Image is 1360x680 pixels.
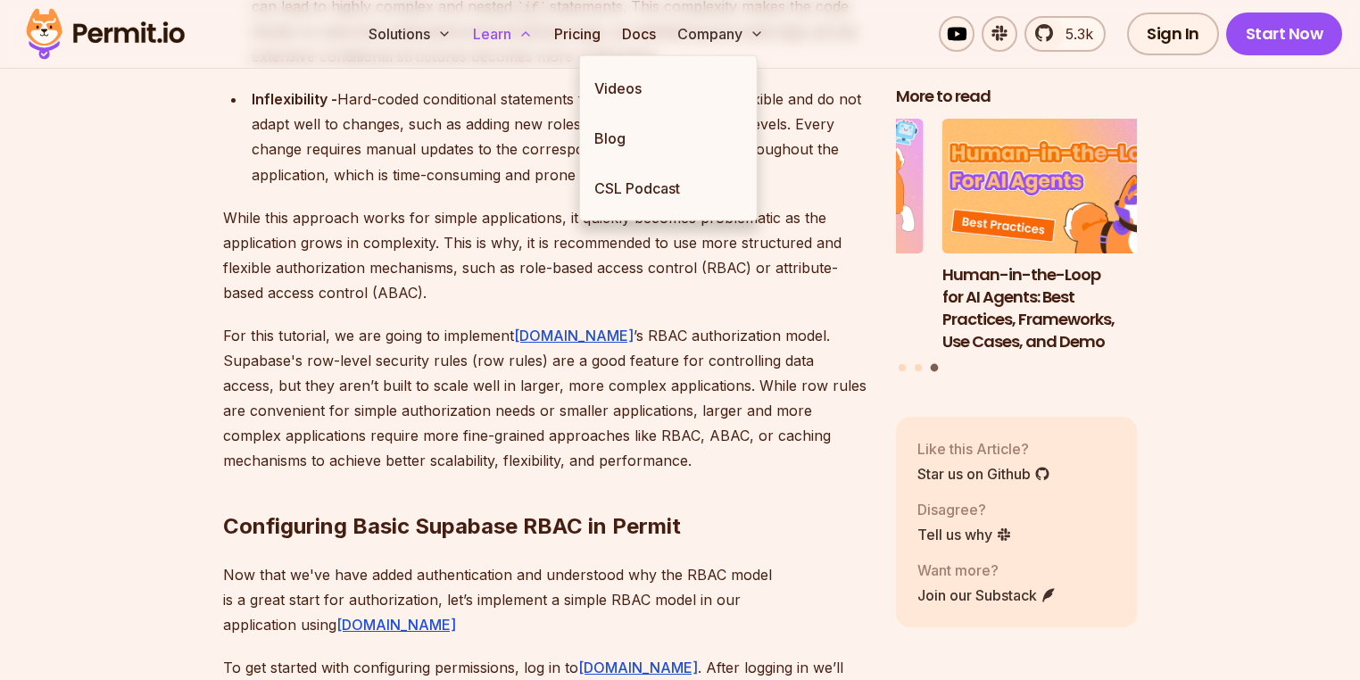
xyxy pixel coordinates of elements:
[917,438,1050,460] p: Like this Article?
[252,90,337,108] strong: Inflexibility -
[223,323,867,473] p: For this tutorial, we are going to implement ’s RBAC authorization model. Supabase's row-level se...
[683,264,924,309] h3: Why JWTs Can’t Handle AI Agent Access
[917,463,1050,485] a: Star us on Github
[615,16,663,52] a: Docs
[223,562,867,637] p: Now that we've have added authentication and understood why the RBAC model is a great start for a...
[896,119,1137,375] div: Posts
[917,585,1057,606] a: Join our Substack
[1024,16,1106,52] a: 5.3k
[942,119,1183,254] img: Human-in-the-Loop for AI Agents: Best Practices, Frameworks, Use Cases, and Demo
[223,205,867,305] p: While this approach works for simple applications, it quickly becomes problematic as the applicat...
[1055,23,1093,45] span: 5.3k
[917,499,1012,520] p: Disagree?
[670,16,771,52] button: Company
[917,560,1057,581] p: Want more?
[1127,12,1219,55] a: Sign In
[942,119,1183,353] li: 3 of 3
[252,87,867,187] p: Hard-coded conditional statements for authorization are inflexible and do not adapt well to chang...
[1226,12,1343,55] a: Start Now
[18,4,193,64] img: Permit logo
[917,524,1012,545] a: Tell us why
[466,16,540,52] button: Learn
[942,119,1183,353] a: Human-in-the-Loop for AI Agents: Best Practices, Frameworks, Use Cases, and DemoHuman-in-the-Loop...
[578,659,698,676] a: [DOMAIN_NAME]
[580,113,757,163] a: Blog
[915,364,922,371] button: Go to slide 2
[896,86,1137,108] h2: More to read
[580,163,757,213] a: CSL Podcast
[547,16,608,52] a: Pricing
[361,16,459,52] button: Solutions
[942,264,1183,352] h3: Human-in-the-Loop for AI Agents: Best Practices, Frameworks, Use Cases, and Demo
[683,119,924,254] img: Why JWTs Can’t Handle AI Agent Access
[580,63,757,113] a: Videos
[683,119,924,353] li: 2 of 3
[336,616,456,634] a: [DOMAIN_NAME]
[930,364,938,372] button: Go to slide 3
[223,513,681,539] strong: Configuring Basic Supabase RBAC in Permit
[514,327,634,344] a: [DOMAIN_NAME]
[899,364,906,371] button: Go to slide 1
